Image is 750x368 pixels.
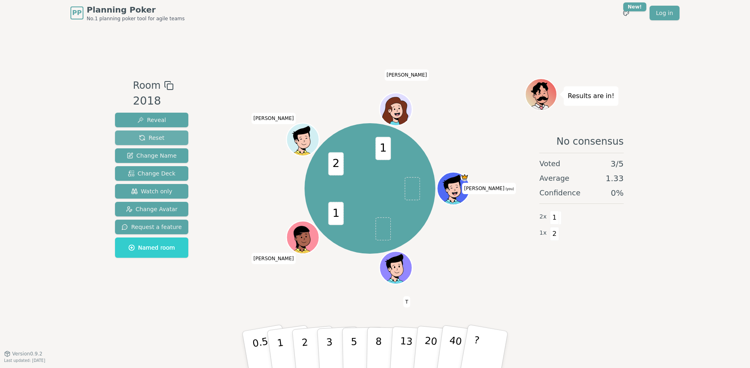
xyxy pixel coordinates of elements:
[251,113,296,124] span: Click to change your name
[4,351,43,357] button: Version0.9.2
[128,244,175,252] span: Named room
[539,229,547,237] span: 1 x
[539,173,569,184] span: Average
[72,8,81,18] span: PP
[505,187,514,191] span: (you)
[251,253,296,264] span: Click to change your name
[87,4,185,15] span: Planning Poker
[115,113,188,127] button: Reveal
[403,296,410,308] span: Click to change your name
[12,351,43,357] span: Version 0.9.2
[139,134,164,142] span: Reset
[128,169,175,178] span: Change Deck
[133,93,173,109] div: 2018
[131,187,173,195] span: Watch only
[328,202,343,225] span: 1
[328,152,343,175] span: 2
[611,158,624,169] span: 3 / 5
[115,166,188,181] button: Change Deck
[568,90,614,102] p: Results are in!
[137,116,166,124] span: Reveal
[623,2,646,11] div: New!
[375,137,391,160] span: 1
[115,131,188,145] button: Reset
[650,6,680,20] a: Log in
[460,173,469,181] span: Gary is the host
[115,184,188,199] button: Watch only
[619,6,633,20] button: New!
[115,237,188,258] button: Named room
[539,212,547,221] span: 2 x
[556,135,624,148] span: No consensus
[550,211,559,225] span: 1
[385,70,429,81] span: Click to change your name
[70,4,185,22] a: PPPlanning PokerNo.1 planning poker tool for agile teams
[115,202,188,216] button: Change Avatar
[462,183,516,194] span: Click to change your name
[127,152,177,160] span: Change Name
[4,358,45,363] span: Last updated: [DATE]
[133,78,160,93] span: Room
[115,148,188,163] button: Change Name
[611,187,624,199] span: 0 %
[539,187,580,199] span: Confidence
[115,220,188,234] button: Request a feature
[126,205,178,213] span: Change Avatar
[121,223,182,231] span: Request a feature
[605,173,624,184] span: 1.33
[550,227,559,241] span: 2
[87,15,185,22] span: No.1 planning poker tool for agile teams
[539,158,560,169] span: Voted
[438,173,469,204] button: Click to change your avatar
